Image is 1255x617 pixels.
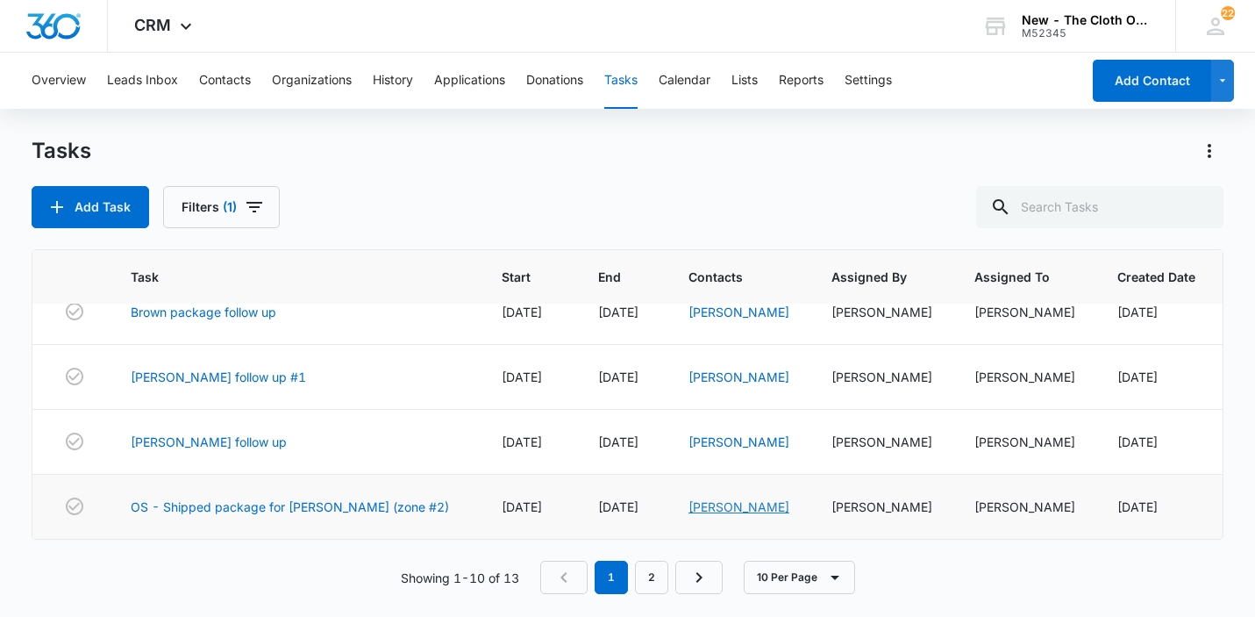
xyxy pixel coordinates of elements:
[131,368,306,386] a: [PERSON_NAME] follow up #1
[131,433,287,451] a: [PERSON_NAME] follow up
[540,561,723,594] nav: Pagination
[688,499,789,514] a: [PERSON_NAME]
[974,433,1075,451] div: [PERSON_NAME]
[1022,13,1150,27] div: account name
[688,305,789,319] a: [PERSON_NAME]
[1221,6,1235,20] div: notifications count
[32,186,149,228] button: Add Task
[502,369,542,384] span: [DATE]
[526,53,583,109] button: Donations
[107,53,178,109] button: Leads Inbox
[373,53,413,109] button: History
[1117,305,1158,319] span: [DATE]
[1093,60,1211,102] button: Add Contact
[1195,137,1223,165] button: Actions
[845,53,892,109] button: Settings
[974,368,1075,386] div: [PERSON_NAME]
[502,499,542,514] span: [DATE]
[831,498,932,516] div: [PERSON_NAME]
[635,561,668,594] a: Page 2
[831,268,907,286] span: Assigned By
[675,561,723,594] a: Next Page
[163,186,280,228] button: Filters(1)
[744,561,855,594] button: 10 Per Page
[401,569,519,587] p: Showing 1-10 of 13
[604,53,638,109] button: Tasks
[502,305,542,319] span: [DATE]
[272,53,352,109] button: Organizations
[199,53,251,109] button: Contacts
[831,368,932,386] div: [PERSON_NAME]
[595,561,628,594] em: 1
[1117,434,1158,449] span: [DATE]
[598,434,638,449] span: [DATE]
[731,53,758,109] button: Lists
[131,498,449,516] a: OS - Shipped package for [PERSON_NAME] (zone #2)
[976,186,1223,228] input: Search Tasks
[598,305,638,319] span: [DATE]
[1117,268,1195,286] span: Created Date
[134,16,171,34] span: CRM
[688,434,789,449] a: [PERSON_NAME]
[32,53,86,109] button: Overview
[434,53,505,109] button: Applications
[131,268,434,286] span: Task
[1117,499,1158,514] span: [DATE]
[831,303,932,321] div: [PERSON_NAME]
[974,498,1075,516] div: [PERSON_NAME]
[974,303,1075,321] div: [PERSON_NAME]
[659,53,710,109] button: Calendar
[598,369,638,384] span: [DATE]
[131,303,276,321] a: Brown package follow up
[688,369,789,384] a: [PERSON_NAME]
[598,268,621,286] span: End
[974,268,1050,286] span: Assigned To
[1221,6,1235,20] span: 22
[688,268,764,286] span: Contacts
[502,434,542,449] span: [DATE]
[1022,27,1150,39] div: account id
[779,53,824,109] button: Reports
[598,499,638,514] span: [DATE]
[32,138,91,164] h1: Tasks
[502,268,531,286] span: Start
[831,433,932,451] div: [PERSON_NAME]
[223,201,237,213] span: (1)
[1117,369,1158,384] span: [DATE]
